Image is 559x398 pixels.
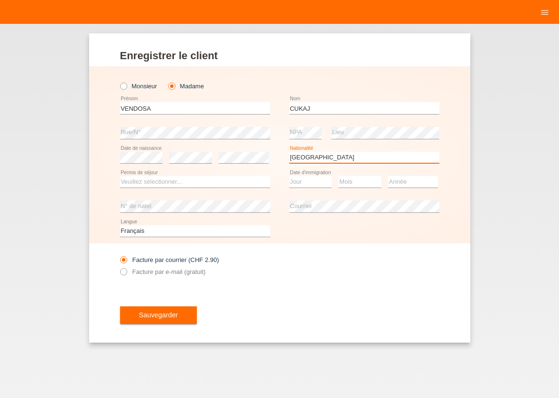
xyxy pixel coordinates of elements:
[120,83,126,89] input: Monsieur
[120,268,126,280] input: Facture par e-mail (gratuit)
[540,8,549,17] i: menu
[168,83,204,90] label: Madame
[120,83,157,90] label: Monsieur
[120,256,126,268] input: Facture par courrier (CHF 2.90)
[120,50,439,62] h1: Enregistrer le client
[535,9,554,15] a: menu
[120,306,197,325] button: Sauvegarder
[139,311,178,319] span: Sauvegarder
[120,268,206,275] label: Facture par e-mail (gratuit)
[120,256,219,263] label: Facture par courrier (CHF 2.90)
[168,83,174,89] input: Madame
